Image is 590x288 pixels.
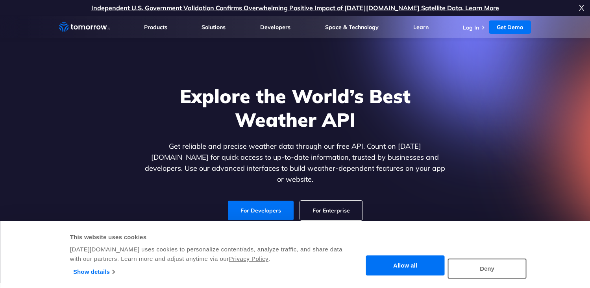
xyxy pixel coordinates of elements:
a: Privacy Policy [229,255,268,262]
a: Products [144,24,167,31]
h1: Explore the World’s Best Weather API [143,84,447,131]
a: Log In [463,24,479,31]
a: For Developers [228,201,294,220]
a: Get Demo [489,20,531,34]
div: This website uses cookies [70,233,352,242]
div: [DATE][DOMAIN_NAME] uses cookies to personalize content/ads, analyze traffic, and share data with... [70,245,352,264]
button: Deny [448,258,527,279]
a: Space & Technology [325,24,379,31]
a: Solutions [202,24,226,31]
a: Developers [260,24,290,31]
a: Show details [73,266,115,278]
a: Independent U.S. Government Validation Confirms Overwhelming Positive Impact of [DATE][DOMAIN_NAM... [91,4,499,12]
button: Allow all [366,256,445,276]
a: Learn [413,24,429,31]
a: Home link [59,21,110,33]
p: Get reliable and precise weather data through our free API. Count on [DATE][DOMAIN_NAME] for quic... [143,141,447,185]
a: For Enterprise [300,201,363,220]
